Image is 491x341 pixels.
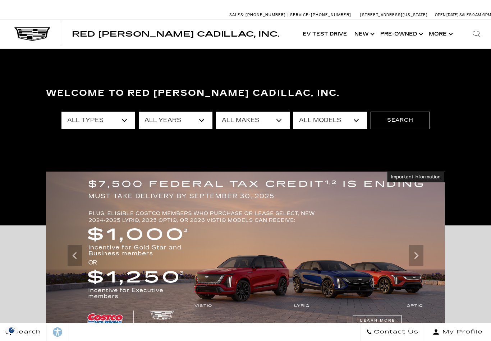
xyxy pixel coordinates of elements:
[299,20,351,48] a: EV Test Drive
[387,172,445,182] button: Important Information
[361,323,424,341] a: Contact Us
[372,327,418,337] span: Contact Us
[351,20,377,48] a: New
[371,112,430,129] button: Search
[409,245,423,266] div: Next
[4,326,20,334] section: Click to Open Cookie Consent Modal
[229,13,244,17] span: Sales:
[4,326,20,334] img: Opt-Out Icon
[46,86,445,101] h3: Welcome to Red [PERSON_NAME] Cadillac, Inc.
[245,13,286,17] span: [PHONE_NUMBER]
[288,13,353,17] a: Service: [PHONE_NUMBER]
[424,323,491,341] button: Open user profile menu
[11,327,41,337] span: Search
[68,245,82,266] div: Previous
[293,112,367,129] select: Filter by model
[459,13,472,17] span: Sales:
[391,174,441,180] span: Important Information
[216,112,290,129] select: Filter by make
[139,112,212,129] select: Filter by year
[360,13,428,17] a: [STREET_ADDRESS][US_STATE]
[72,30,279,38] span: Red [PERSON_NAME] Cadillac, Inc.
[377,20,425,48] a: Pre-Owned
[435,13,459,17] span: Open [DATE]
[72,31,279,38] a: Red [PERSON_NAME] Cadillac, Inc.
[311,13,351,17] span: [PHONE_NUMBER]
[61,112,135,129] select: Filter by type
[229,13,288,17] a: Sales: [PHONE_NUMBER]
[425,20,455,48] button: More
[472,13,491,17] span: 9 AM-6 PM
[14,27,50,41] img: Cadillac Dark Logo with Cadillac White Text
[290,13,310,17] span: Service:
[46,172,445,340] img: $7,500 FEDERAL TAX CREDIT IS ENDING. $1,000 incentive for Gold Star and Business members OR $1250...
[440,327,483,337] span: My Profile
